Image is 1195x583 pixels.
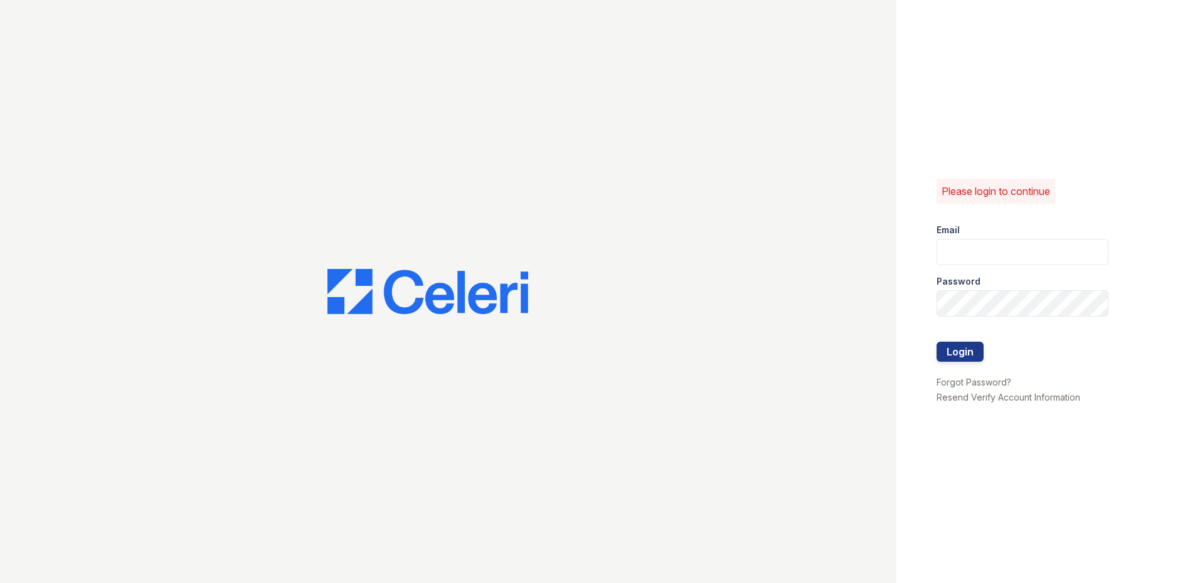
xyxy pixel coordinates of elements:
a: Resend Verify Account Information [937,392,1080,402]
button: Login [937,342,984,362]
label: Password [937,275,980,288]
img: CE_Logo_Blue-a8612792a0a2168367f1c8372b55b34899dd931a85d93a1a3d3e32e68fde9ad4.png [327,269,528,314]
a: Forgot Password? [937,377,1011,387]
p: Please login to continue [942,184,1050,199]
label: Email [937,224,960,236]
